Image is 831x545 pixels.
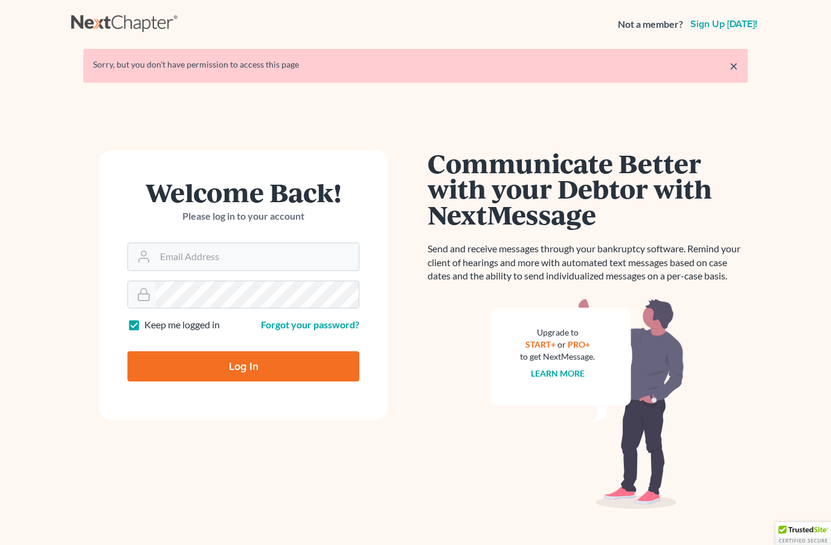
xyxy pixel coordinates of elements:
input: Email Address [155,243,359,270]
div: TrustedSite Certified [775,522,831,545]
h1: Communicate Better with your Debtor with NextMessage [428,150,748,228]
a: Learn more [531,368,585,378]
h1: Welcome Back! [127,179,359,205]
a: START+ [525,339,556,349]
strong: Not a member? [618,18,683,31]
img: nextmessage_bg-59042aed3d76b12b5cd301f8e5b87938c9018125f34e5fa2b7a6b67550977c72.svg [491,298,684,509]
p: Please log in to your account [127,209,359,223]
a: Sign up [DATE]! [688,19,760,29]
input: Log In [127,351,359,381]
label: Keep me logged in [144,318,220,332]
p: Send and receive messages through your bankruptcy software. Remind your client of hearings and mo... [428,242,748,284]
a: PRO+ [568,339,590,349]
div: Upgrade to [520,327,595,339]
div: Sorry, but you don't have permission to access this page [93,59,738,71]
div: to get NextMessage. [520,351,595,363]
span: or [557,339,566,349]
a: Forgot your password? [261,319,359,330]
a: × [730,59,738,73]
